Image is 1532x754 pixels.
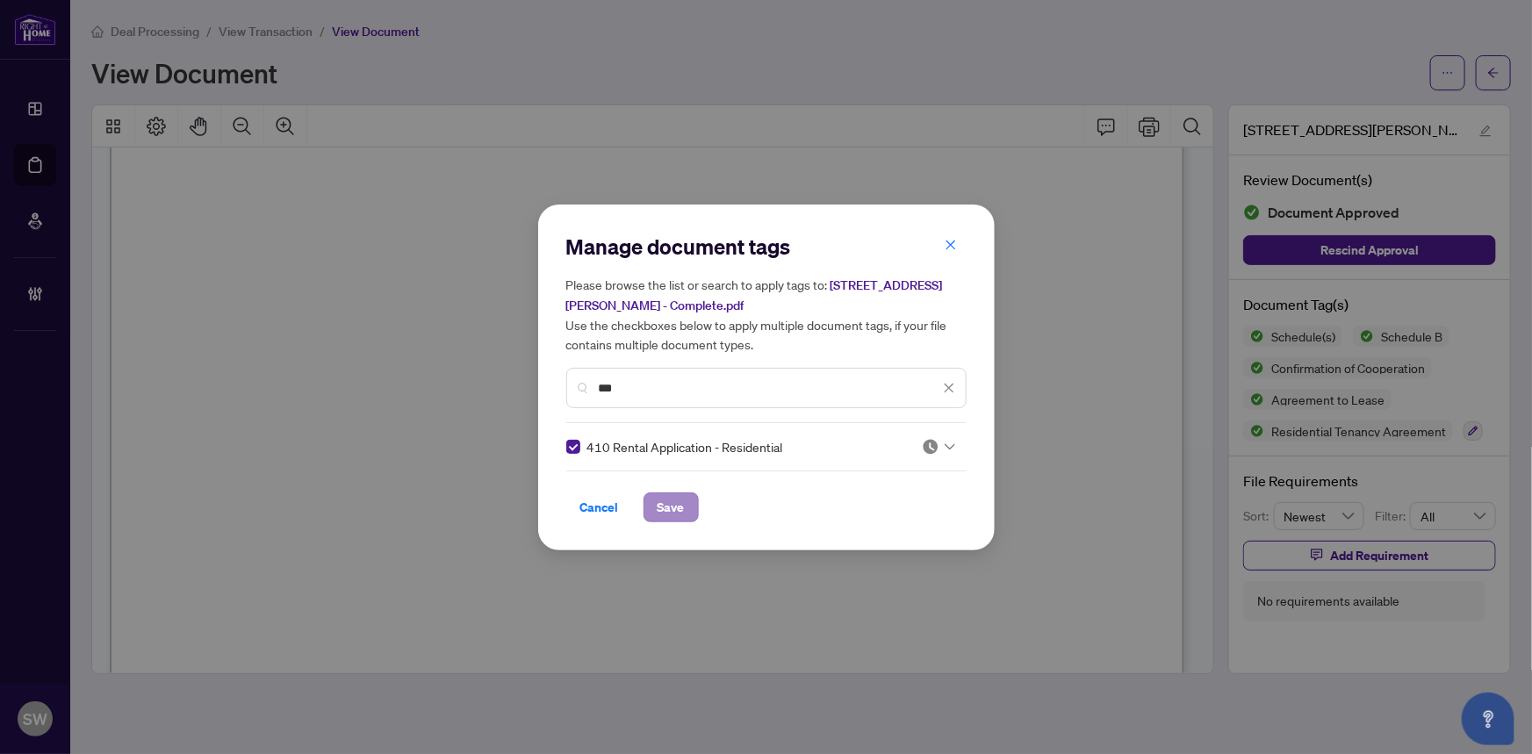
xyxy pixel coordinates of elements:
button: Open asap [1462,693,1514,745]
span: 410 Rental Application - Residential [587,437,783,456]
h2: Manage document tags [566,233,967,261]
span: close [943,382,955,394]
img: status [922,438,939,456]
button: Save [644,492,699,522]
h5: Please browse the list or search to apply tags to: Use the checkboxes below to apply multiple doc... [566,275,967,354]
span: close [945,239,957,251]
span: Cancel [580,493,619,521]
span: Pending Review [922,438,955,456]
button: Cancel [566,492,633,522]
span: [STREET_ADDRESS][PERSON_NAME] - Complete.pdf [566,277,943,313]
span: Save [658,493,685,521]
